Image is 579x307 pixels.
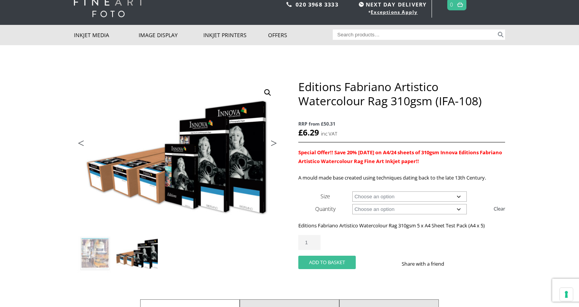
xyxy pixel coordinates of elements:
[560,288,573,301] button: Your consent preferences for tracking technologies
[203,25,268,45] a: Inkjet Printers
[457,2,463,7] img: basket.svg
[494,202,505,215] a: Clear options
[298,127,303,138] span: £
[453,261,460,267] img: facebook sharing button
[296,1,339,8] a: 020 3968 3333
[298,119,505,128] span: RRP from £50.31
[116,233,158,274] img: Editions Fabriano Artistico Watercolour Rag 310gsm (IFA-108) - Image 2
[298,149,502,165] span: Special Offer!! Save 20% [DATE] on A4/24 sheets of 310gsm Innova Editions Fabriano Artistico Wate...
[298,256,356,269] button: Add to basket
[74,233,116,274] img: Editions Fabriano Artistico Watercolour Rag 310gsm (IFA-108)
[139,25,203,45] a: Image Display
[268,25,333,45] a: Offers
[472,261,478,267] img: email sharing button
[333,29,497,40] input: Search products…
[286,2,292,7] img: phone.svg
[371,9,417,15] a: Exceptions Apply
[298,173,505,182] p: A mould made base created using techniques dating back to the late 13th Century.
[298,235,321,250] input: Product quantity
[402,260,453,268] p: Share with a friend
[496,29,505,40] button: Search
[463,261,469,267] img: twitter sharing button
[74,25,139,45] a: Inkjet Media
[321,193,330,200] label: Size
[261,86,275,100] a: View full-screen image gallery
[315,205,335,212] label: Quantity
[298,221,505,230] p: Editions Fabriano Artistico Watercolour Rag 310gsm 5 x A4 Sheet Test Pack (A4 x 5)
[359,2,364,7] img: time.svg
[298,80,505,108] h1: Editions Fabriano Artistico Watercolour Rag 310gsm (IFA-108)
[298,127,319,138] bdi: 6.29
